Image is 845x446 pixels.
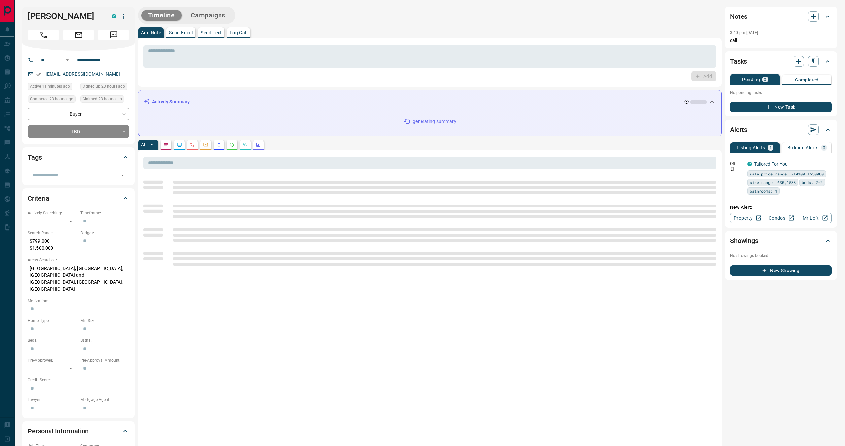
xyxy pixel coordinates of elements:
button: Campaigns [184,10,232,21]
div: Criteria [28,190,129,206]
div: Showings [730,233,832,249]
p: Building Alerts [787,145,819,150]
div: Notes [730,9,832,24]
div: Activity Summary [144,96,716,108]
p: 3:40 pm [DATE] [730,30,758,35]
p: Pending [742,77,760,82]
p: Lawyer: [28,397,77,403]
p: Mortgage Agent: [80,397,129,403]
p: New Alert: [730,204,832,211]
span: Message [98,30,129,40]
p: Search Range: [28,230,77,236]
svg: Opportunities [243,142,248,147]
div: Sun Sep 14 2025 [80,83,129,92]
p: Baths: [80,337,129,343]
p: 0 [764,77,766,82]
div: Buyer [28,108,129,120]
div: condos.ca [112,14,116,18]
div: Tasks [730,53,832,69]
span: Email [63,30,94,40]
button: Open [118,171,127,180]
p: call [730,37,832,44]
svg: Email Verified [36,72,41,77]
p: No showings booked [730,253,832,259]
p: Pre-Approval Amount: [80,357,129,363]
button: Open [63,56,71,64]
p: 0 [823,145,825,150]
a: Mr.Loft [798,213,832,223]
a: Property [730,213,764,223]
svg: Agent Actions [256,142,261,147]
span: Active 11 minutes ago [30,83,70,90]
h2: Criteria [28,193,49,204]
svg: Requests [229,142,235,147]
p: generating summary [413,118,456,125]
h1: [PERSON_NAME] [28,11,102,21]
p: Log Call [230,30,247,35]
div: condos.ca [747,162,752,166]
span: Call [28,30,59,40]
div: Sun Sep 14 2025 [80,95,129,105]
div: Tags [28,149,129,165]
p: No pending tasks [730,88,832,98]
p: Actively Searching: [28,210,77,216]
h2: Tasks [730,56,747,67]
p: [GEOGRAPHIC_DATA], [GEOGRAPHIC_DATA], [GEOGRAPHIC_DATA] and [GEOGRAPHIC_DATA], [GEOGRAPHIC_DATA],... [28,263,129,295]
a: Condos [764,213,798,223]
span: bathrooms: 1 [750,188,777,194]
button: New Showing [730,265,832,276]
p: Min Size: [80,318,129,324]
p: All [141,143,146,147]
div: TBD [28,125,129,138]
span: Contacted 23 hours ago [30,96,73,102]
svg: Listing Alerts [216,142,221,147]
a: Tailored For You [754,161,788,167]
p: Activity Summary [152,98,190,105]
span: Claimed 23 hours ago [83,96,122,102]
a: [EMAIL_ADDRESS][DOMAIN_NAME] [46,71,120,77]
p: Timeframe: [80,210,129,216]
p: Send Text [201,30,222,35]
p: Beds: [28,337,77,343]
div: Alerts [730,122,832,138]
p: Send Email [169,30,193,35]
span: size range: 630,1538 [750,179,796,186]
span: beds: 2-2 [802,179,823,186]
p: $799,000 - $1,500,000 [28,236,77,254]
button: Timeline [141,10,182,21]
p: Completed [795,78,819,82]
h2: Showings [730,236,758,246]
svg: Calls [190,142,195,147]
h2: Personal Information [28,426,89,436]
div: Mon Sep 15 2025 [28,83,77,92]
p: Off [730,161,743,167]
p: Add Note [141,30,161,35]
h2: Tags [28,152,42,163]
p: Home Type: [28,318,77,324]
div: Sun Sep 14 2025 [28,95,77,105]
svg: Push Notification Only [730,167,735,171]
span: sale price range: 719100,1650000 [750,171,824,177]
p: Areas Searched: [28,257,129,263]
svg: Notes [163,142,169,147]
h2: Notes [730,11,747,22]
p: Pre-Approved: [28,357,77,363]
h2: Alerts [730,124,747,135]
span: Signed up 23 hours ago [83,83,125,90]
svg: Emails [203,142,208,147]
p: Listing Alerts [737,145,765,150]
p: Budget: [80,230,129,236]
p: Motivation: [28,298,129,304]
div: Personal Information [28,423,129,439]
p: 1 [769,145,772,150]
svg: Lead Browsing Activity [177,142,182,147]
p: Credit Score: [28,377,129,383]
button: New Task [730,102,832,112]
